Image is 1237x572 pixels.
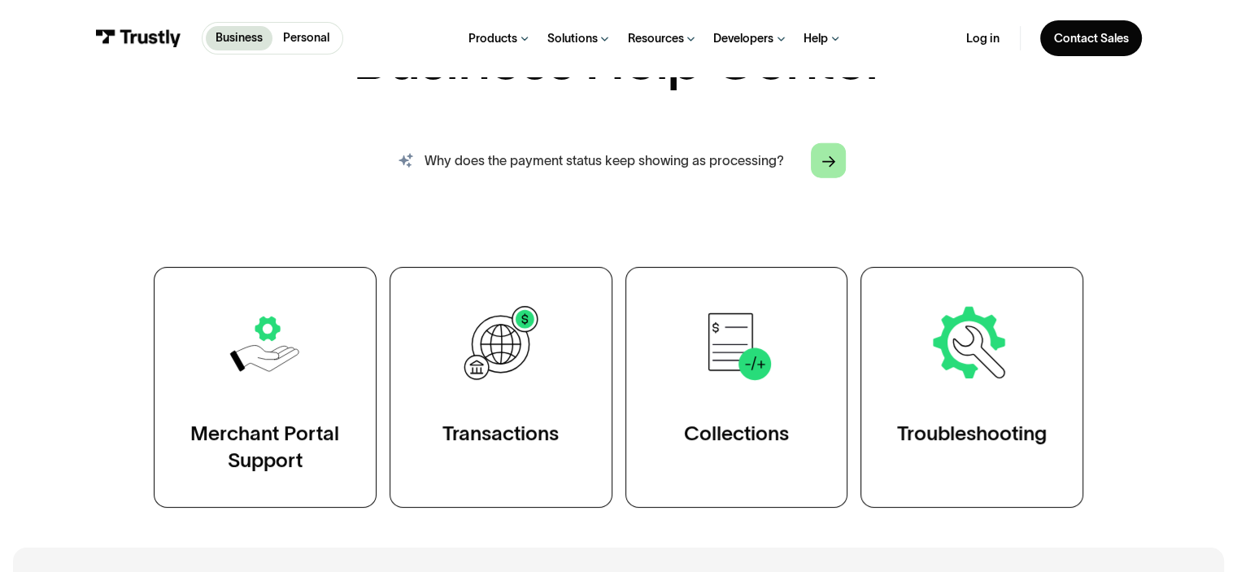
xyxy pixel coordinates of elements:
[804,31,828,46] div: Help
[627,31,683,46] div: Resources
[442,421,559,448] div: Transactions
[468,31,517,46] div: Products
[966,31,1000,46] a: Log in
[897,421,1047,448] div: Troubleshooting
[377,134,859,187] input: search
[154,267,377,508] a: Merchant Portal Support
[283,29,329,46] p: Personal
[860,267,1083,508] a: Troubleshooting
[188,421,342,474] div: Merchant Portal Support
[713,31,773,46] div: Developers
[95,29,181,47] img: Trustly Logo
[206,26,273,50] a: Business
[33,547,98,567] ul: Language list
[1040,20,1142,55] a: Contact Sales
[377,134,859,187] form: Search
[353,29,883,87] h1: Business Help Center
[684,421,789,448] div: Collections
[272,26,339,50] a: Personal
[390,267,612,508] a: Transactions
[1053,31,1128,46] div: Contact Sales
[16,546,98,566] aside: Language selected: English (United States)
[547,31,598,46] div: Solutions
[216,29,263,46] p: Business
[625,267,848,508] a: Collections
